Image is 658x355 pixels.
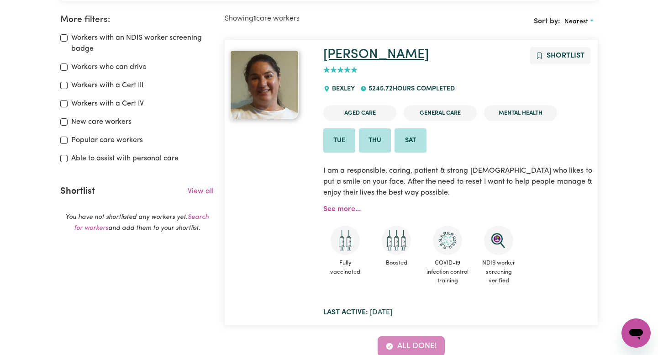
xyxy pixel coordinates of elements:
li: Available on Sat [395,128,426,153]
span: NDIS worker screening verified [477,255,521,289]
em: You have not shortlisted any workers yet. and add them to your shortlist. [65,214,209,232]
div: add rating by typing an integer from 0 to 5 or pressing arrow keys [323,65,358,75]
a: [PERSON_NAME] [323,48,429,61]
label: Workers with a Cert III [71,80,143,91]
b: 1 [253,15,256,22]
label: Able to assist with personal care [71,153,179,164]
h2: Shortlist [60,186,95,197]
iframe: Button to launch messaging window [621,318,651,348]
div: BEXLEY [323,77,360,101]
span: Shortlist [547,52,584,59]
label: Workers with a Cert IV [71,98,144,109]
div: 5245.72 hours completed [360,77,460,101]
li: Mental Health [484,105,557,121]
b: Last active: [323,309,368,316]
span: Sort by: [534,18,560,25]
a: MARIA [230,51,312,119]
a: See more... [323,206,361,213]
label: Popular care workers [71,135,143,146]
h2: Showing care workers [225,15,411,23]
img: Care and support worker has received 2 doses of COVID-19 vaccine [331,226,360,255]
img: NDIS Worker Screening Verified [484,226,513,255]
span: Boosted [374,255,418,271]
p: I am a responsible, caring, patient & strong [DEMOGRAPHIC_DATA] who likes to put a smile on your ... [323,160,592,204]
label: Workers who can drive [71,62,147,73]
img: CS Academy: COVID-19 Infection Control Training course completed [433,226,462,255]
button: Add to shortlist [530,47,590,64]
li: Available on Tue [323,128,355,153]
img: Care and support worker has received booster dose of COVID-19 vaccination [382,226,411,255]
button: Sort search results [560,15,598,29]
li: Aged Care [323,105,396,121]
span: COVID-19 infection control training [426,255,469,289]
h2: More filters: [60,15,214,25]
label: Workers with an NDIS worker screening badge [71,32,214,54]
li: Available on Thu [359,128,391,153]
img: View MARIA's profile [230,51,299,119]
a: View all [188,188,214,195]
label: New care workers [71,117,132,127]
span: [DATE] [323,309,392,316]
span: Nearest [564,18,588,25]
li: General Care [404,105,477,121]
span: Fully vaccinated [323,255,367,280]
